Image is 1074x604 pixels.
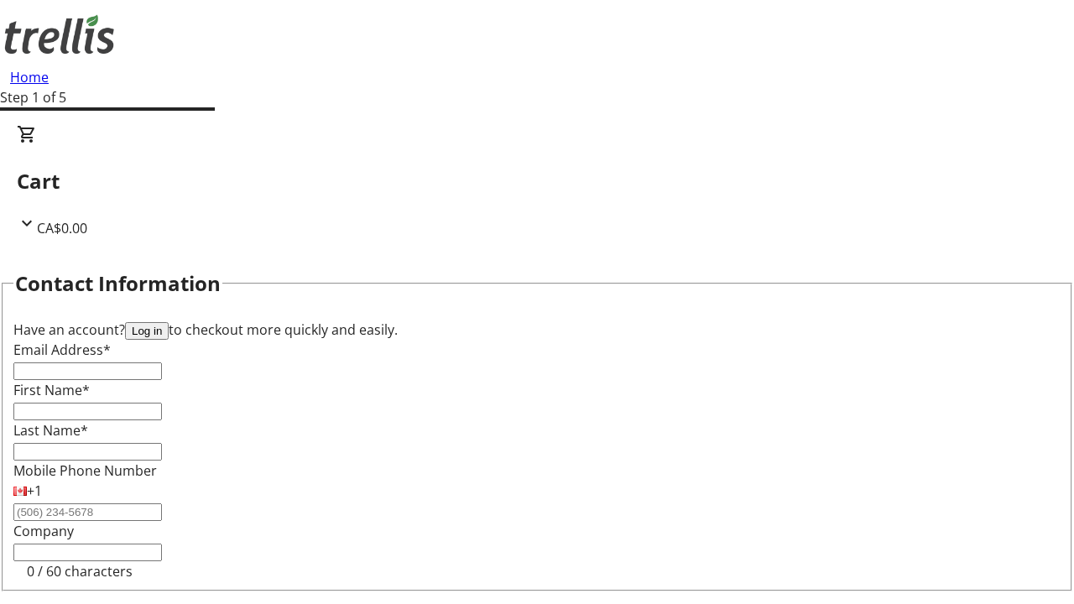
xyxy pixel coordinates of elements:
label: Email Address* [13,341,111,359]
span: CA$0.00 [37,219,87,237]
div: Have an account? to checkout more quickly and easily. [13,320,1061,340]
div: CartCA$0.00 [17,124,1057,238]
label: Company [13,522,74,540]
input: (506) 234-5678 [13,503,162,521]
label: Mobile Phone Number [13,461,157,480]
label: Last Name* [13,421,88,440]
label: First Name* [13,381,90,399]
h2: Cart [17,166,1057,196]
button: Log in [125,322,169,340]
tr-character-limit: 0 / 60 characters [27,562,133,581]
h2: Contact Information [15,268,221,299]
